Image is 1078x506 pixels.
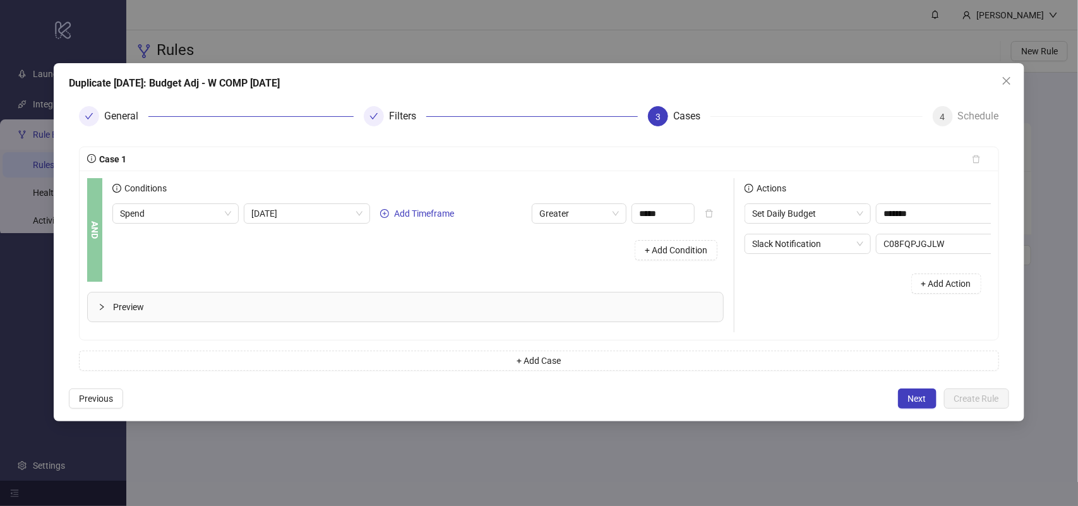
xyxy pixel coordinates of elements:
span: C08FQPJGJLW [883,234,1020,253]
div: Filters [389,106,426,126]
span: 4 [940,112,945,122]
button: + Add Condition [635,240,717,260]
span: 3 [656,112,661,122]
div: Schedule [958,106,999,126]
div: Cases [673,106,710,126]
span: Spend [120,204,231,223]
span: Preview [113,300,713,314]
span: Case 1 [96,154,126,164]
div: General [104,106,148,126]
span: Set Daily Budget [752,204,863,223]
button: Create Rule [944,389,1009,409]
span: check [85,112,93,121]
span: check [369,112,378,121]
span: info-circle [87,154,96,163]
button: + Add Case [79,351,998,371]
div: Preview [88,292,723,322]
button: + Add Action [911,274,981,294]
button: Previous [69,389,123,409]
span: Previous [79,394,113,404]
button: Next [898,389,937,409]
span: + Add Action [921,279,971,289]
button: Close [997,71,1017,91]
span: Actions [753,183,786,193]
button: Add Timeframe [375,206,459,221]
span: + Add Condition [645,245,707,255]
div: Duplicate [DATE]: Budget Adj - W COMP [DATE] [69,76,1009,91]
span: Next [908,394,926,404]
span: info-circle [112,184,121,193]
span: Yesterday [251,204,362,223]
span: Conditions [121,183,167,193]
span: Slack Notification [752,234,863,253]
span: collapsed [98,303,105,311]
span: + Add Case [517,356,561,366]
button: delete [962,149,991,169]
span: plus-circle [380,209,389,218]
span: info-circle [745,184,753,193]
span: Greater [539,204,619,223]
button: delete [695,203,724,224]
span: Add Timeframe [394,208,454,219]
span: close [1002,76,1012,86]
b: AND [88,221,102,239]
